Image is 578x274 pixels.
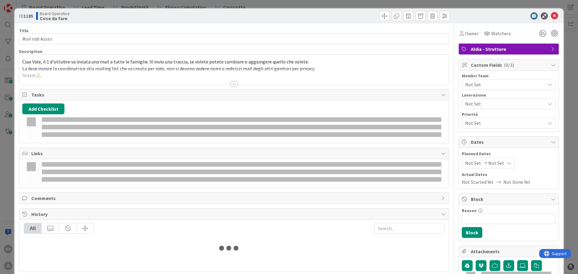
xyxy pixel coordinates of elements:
span: Not Set [465,100,542,108]
span: Watchers [491,30,511,37]
span: ( 0/3 ) [504,62,514,68]
span: Board Operativa [40,11,70,16]
span: Tasks [31,91,438,98]
span: Ciao Vale, il 1 d'ottobre va inviata una mail a tutte le famiglie. Vi invio una traccia, se volet... [22,59,309,65]
span: Owner [465,30,479,37]
b: 1185 [23,13,33,19]
input: type card name here... [19,33,449,44]
span: Actual Dates [462,171,556,178]
div: Lavorazione [462,93,556,97]
span: Not Set [465,119,545,127]
span: Planned Dates [462,151,556,157]
span: Not Set [465,81,545,88]
span: La deve inviare la coordinatrice alla mailing list che va creata per nido, non si devono vedere n... [22,66,315,72]
b: Cose da fare [40,16,70,21]
span: Support [13,1,27,8]
span: Comments [31,195,438,202]
span: Not Set [488,159,504,167]
span: Dates [471,138,548,146]
span: Description [19,49,42,54]
span: Custom Fields [471,61,548,69]
input: Search... [374,223,444,234]
span: Aldia - Strutture [471,45,548,53]
span: Not Set [465,159,481,167]
div: Membri Team [462,74,556,78]
span: Links [31,150,438,157]
span: Not Started Yet [462,178,494,186]
span: Attachments [471,248,548,255]
span: Block [471,195,548,203]
span: History [31,211,438,218]
span: ID [19,12,33,20]
label: Title [19,28,29,33]
button: Block [462,227,482,238]
span: Not Done Yet [503,178,530,186]
button: Add Checklist [22,103,64,114]
div: All [24,223,42,233]
div: Priorità [462,112,556,116]
label: Reason [462,208,477,213]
